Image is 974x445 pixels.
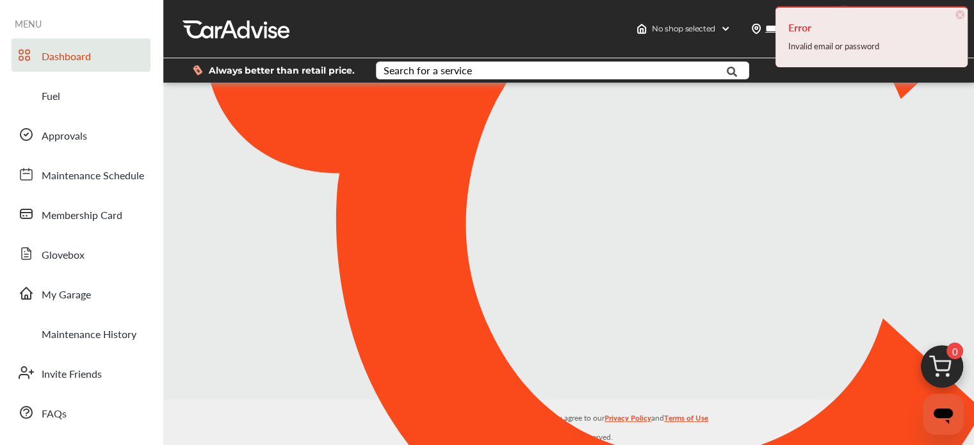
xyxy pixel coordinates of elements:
[923,394,964,435] iframe: Button to launch messaging window
[788,38,955,54] div: Invalid email or password
[193,65,202,76] img: dollor_label_vector.a70140d1.svg
[42,406,67,423] span: FAQs
[12,396,150,429] a: FAQs
[384,65,472,76] div: Search for a service
[42,128,87,145] span: Approvals
[42,327,136,343] span: Maintenance History
[42,287,91,303] span: My Garage
[42,207,122,224] span: Membership Card
[946,343,963,359] span: 0
[12,316,150,350] a: Maintenance History
[955,10,964,19] span: ×
[12,277,150,310] a: My Garage
[12,237,150,270] a: Glovebox
[720,24,731,34] img: header-down-arrow.9dd2ce7d.svg
[42,168,144,184] span: Maintenance Schedule
[559,201,608,244] img: CA_CheckIcon.cf4f08d4.svg
[42,247,85,264] span: Glovebox
[788,17,955,38] h4: Error
[652,24,715,34] span: No shop selected
[163,410,974,424] p: By using the CarAdvise application, you agree to our and
[42,366,102,383] span: Invite Friends
[12,118,150,151] a: Approvals
[42,49,91,65] span: Dashboard
[209,66,355,75] span: Always better than retail price.
[637,24,647,34] img: header-home-logo.8d720a4f.svg
[15,19,42,29] span: MENU
[12,158,150,191] a: Maintenance Schedule
[911,339,973,401] img: cart_icon.3d0951e8.svg
[42,88,60,105] span: Fuel
[12,356,150,389] a: Invite Friends
[12,78,150,111] a: Fuel
[12,38,150,72] a: Dashboard
[12,197,150,231] a: Membership Card
[751,24,761,34] img: location_vector.a44bc228.svg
